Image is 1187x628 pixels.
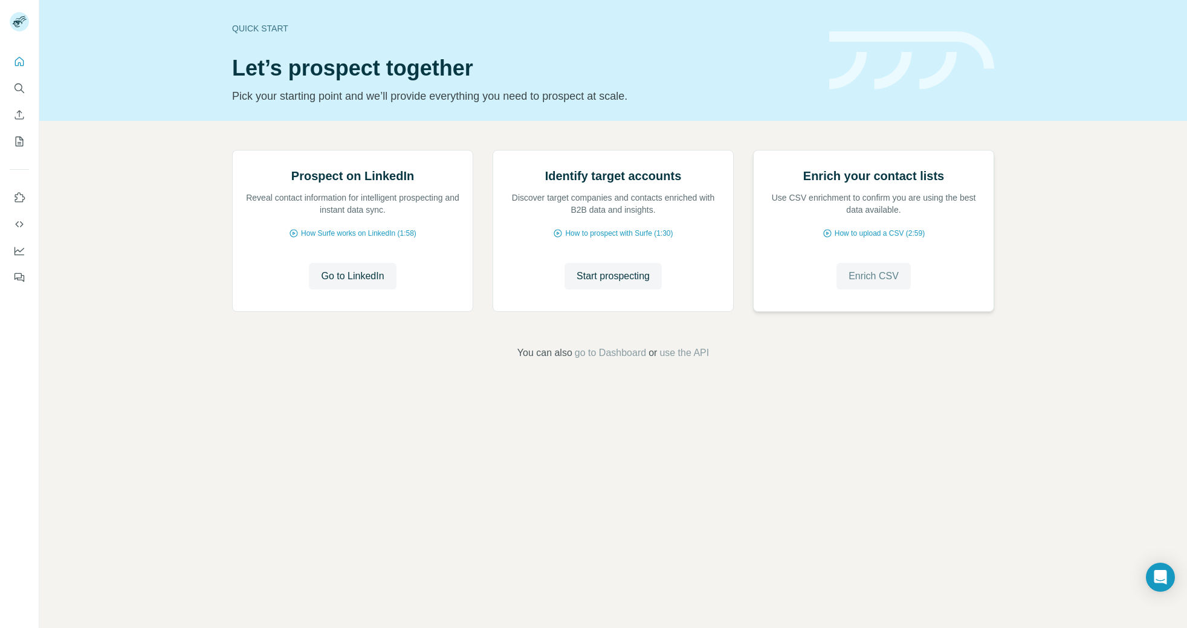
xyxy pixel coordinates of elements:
[545,167,682,184] h2: Identify target accounts
[232,22,815,34] div: Quick start
[232,56,815,80] h1: Let’s prospect together
[835,228,925,239] span: How to upload a CSV (2:59)
[10,51,29,73] button: Quick start
[10,131,29,152] button: My lists
[10,187,29,209] button: Use Surfe on LinkedIn
[648,346,657,360] span: or
[575,346,646,360] button: go to Dashboard
[10,240,29,262] button: Dashboard
[10,104,29,126] button: Enrich CSV
[1146,563,1175,592] div: Open Intercom Messenger
[577,269,650,283] span: Start prospecting
[232,88,815,105] p: Pick your starting point and we’ll provide everything you need to prospect at scale.
[10,77,29,99] button: Search
[803,167,944,184] h2: Enrich your contact lists
[766,192,982,216] p: Use CSV enrichment to confirm you are using the best data available.
[10,267,29,288] button: Feedback
[291,167,414,184] h2: Prospect on LinkedIn
[517,346,572,360] span: You can also
[245,192,461,216] p: Reveal contact information for intelligent prospecting and instant data sync.
[829,31,994,90] img: banner
[309,263,396,290] button: Go to LinkedIn
[564,263,662,290] button: Start prospecting
[301,228,416,239] span: How Surfe works on LinkedIn (1:58)
[321,269,384,283] span: Go to LinkedIn
[659,346,709,360] button: use the API
[849,269,899,283] span: Enrich CSV
[10,213,29,235] button: Use Surfe API
[836,263,911,290] button: Enrich CSV
[505,192,721,216] p: Discover target companies and contacts enriched with B2B data and insights.
[565,228,673,239] span: How to prospect with Surfe (1:30)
